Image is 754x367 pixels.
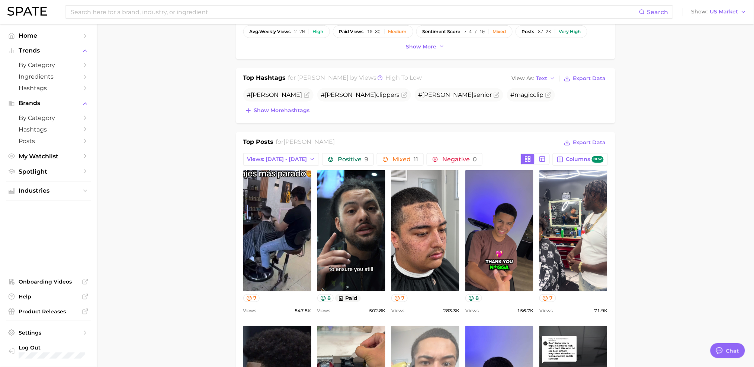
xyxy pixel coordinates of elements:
a: Ingredients [6,71,91,82]
a: My Watchlist [6,151,91,162]
img: SPATE [7,7,47,16]
span: Hashtags [19,85,78,92]
button: ShowUS Market [690,7,748,17]
span: Mixed [392,156,418,162]
span: by Category [19,114,78,121]
span: Home [19,32,78,39]
span: paid views [339,29,364,34]
span: Hashtags [19,126,78,133]
span: Search [647,9,668,16]
span: posts [522,29,535,34]
span: [PERSON_NAME] [423,91,474,98]
button: Export Data [562,73,607,84]
span: 7.4 / 10 [464,29,485,34]
a: Onboarding Videos [6,276,91,287]
span: weekly views [250,29,291,34]
button: 7 [391,294,408,302]
a: by Category [6,59,91,71]
span: Brands [19,100,78,107]
button: Brands [6,98,91,109]
a: Settings [6,327,91,338]
span: 9 [365,156,368,163]
button: View AsText [510,74,558,83]
span: Columns [566,156,603,163]
button: Flag as miscategorized or irrelevant [304,92,310,98]
div: Medium [388,29,407,34]
h2: for [276,137,335,149]
button: avg.weekly views2.2mHigh [243,25,330,38]
a: Spotlight [6,166,91,177]
span: 502.8k [369,307,385,316]
div: High [313,29,324,34]
span: Trends [19,47,78,54]
h2: for by Views [288,73,422,84]
span: 547.5k [295,307,311,316]
button: Flag as miscategorized or irrelevant [494,92,500,98]
span: Show more hashtags [254,107,310,114]
span: Posts [19,137,78,145]
span: Export Data [573,75,606,82]
span: Views: [DATE] - [DATE] [247,156,307,162]
button: Columnsnew [553,153,607,166]
button: Export Data [562,137,607,148]
span: Show more [406,44,437,50]
button: 7 [243,294,260,302]
abbr: average [250,29,260,34]
h1: Top Hashtags [243,73,286,84]
span: Views [317,307,331,316]
span: Onboarding Videos [19,278,78,285]
span: Spotlight [19,168,78,175]
span: Views [465,307,479,316]
a: Hashtags [6,124,91,135]
a: Hashtags [6,82,91,94]
span: My Watchlist [19,153,78,160]
span: 11 [414,156,418,163]
span: # clippers [321,91,400,98]
span: Positive [338,156,368,162]
button: paid views10.8%Medium [333,25,413,38]
span: [PERSON_NAME] [297,74,349,81]
span: 0 [473,156,477,163]
span: # senior [418,91,492,98]
span: Negative [442,156,477,162]
span: 2.2m [295,29,305,34]
span: Views [539,307,553,316]
span: high to low [385,74,422,81]
span: Industries [19,187,78,194]
button: paid [335,294,361,302]
span: [PERSON_NAME] [283,138,335,145]
span: 71.9k [594,307,607,316]
span: US Market [710,10,738,14]
span: Views [243,307,257,316]
button: Show morehashtags [243,105,312,116]
span: Ingredients [19,73,78,80]
button: 7 [539,294,556,302]
span: by Category [19,61,78,69]
button: posts87.2kVery high [516,25,587,38]
span: #magicclip [511,91,544,98]
span: Export Data [573,139,606,146]
a: Help [6,291,91,302]
span: 87.2k [538,29,551,34]
button: Industries [6,185,91,196]
span: sentiment score [423,29,461,34]
div: Mixed [493,29,506,34]
span: View As [512,76,534,80]
span: 156.7k [517,307,533,316]
button: 8 [317,294,334,302]
span: Views [391,307,405,316]
span: Help [19,293,78,300]
a: Home [6,30,91,41]
span: Log Out [19,344,90,351]
button: Views: [DATE] - [DATE] [243,153,320,166]
span: Settings [19,329,78,336]
input: Search here for a brand, industry, or ingredient [70,6,639,18]
span: Show [692,10,708,14]
h1: Top Posts [243,137,274,149]
a: Posts [6,135,91,147]
a: by Category [6,112,91,124]
span: [PERSON_NAME] [251,91,302,98]
span: Product Releases [19,308,78,315]
button: Show more [404,42,447,52]
span: Text [536,76,548,80]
